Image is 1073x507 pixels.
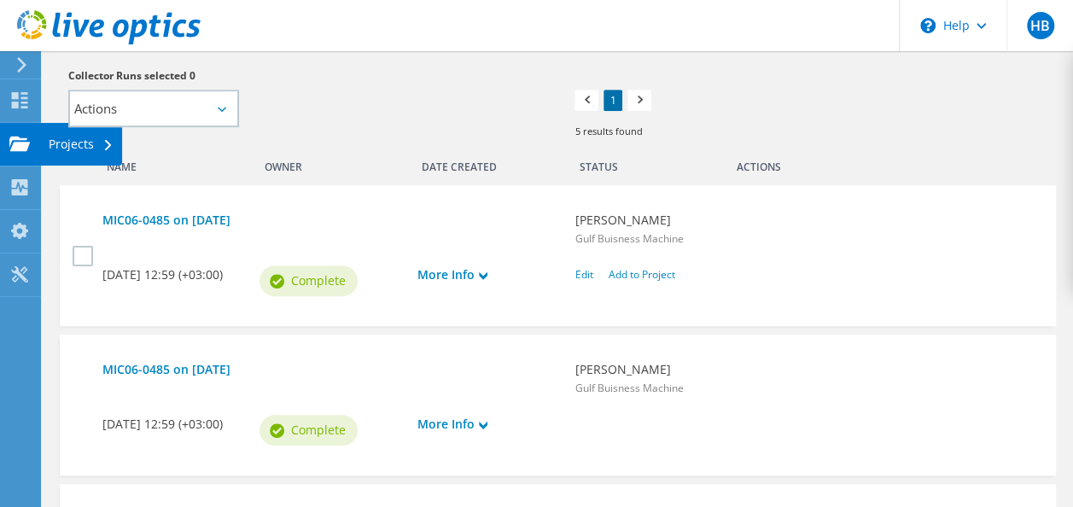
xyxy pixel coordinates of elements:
[94,149,251,177] div: Name
[417,415,557,434] a: More Info
[574,381,683,395] span: Gulf Buisness Machine
[102,360,557,379] a: MIC06-0485 on [DATE]
[417,265,557,284] a: More Info
[290,421,345,440] span: Complete
[251,149,408,177] div: Owner
[102,265,242,284] b: [DATE] 12:59 (+03:00)
[102,211,557,230] a: MIC06-0485 on [DATE]
[604,90,622,111] a: 1
[102,415,242,434] b: [DATE] 12:59 (+03:00)
[1027,12,1054,39] span: HB
[409,149,566,177] div: Date Created
[40,123,122,166] div: Projects
[566,149,644,177] div: Status
[68,67,540,85] h3: Collector Runs selected 0
[574,211,1029,230] b: [PERSON_NAME]
[608,267,674,282] a: Add to Project
[574,360,1029,379] b: [PERSON_NAME]
[290,271,345,290] span: Complete
[574,267,592,282] a: Edit
[724,149,1039,177] div: Actions
[574,231,683,246] span: Gulf Buisness Machine
[920,18,936,33] svg: \n
[574,124,642,138] span: 5 results found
